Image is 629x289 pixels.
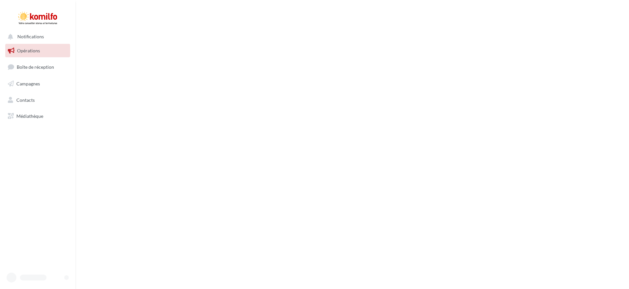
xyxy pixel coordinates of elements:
[17,64,54,70] span: Boîte de réception
[16,97,35,102] span: Contacts
[17,48,40,53] span: Opérations
[16,113,43,119] span: Médiathèque
[4,109,71,123] a: Médiathèque
[4,93,71,107] a: Contacts
[4,60,71,74] a: Boîte de réception
[4,77,71,91] a: Campagnes
[4,44,71,58] a: Opérations
[16,81,40,86] span: Campagnes
[17,34,44,40] span: Notifications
